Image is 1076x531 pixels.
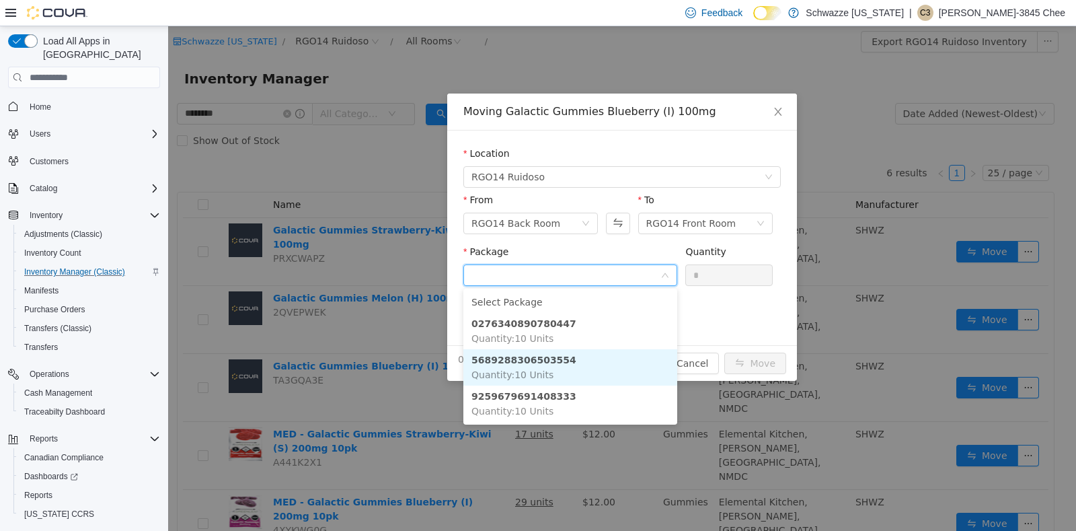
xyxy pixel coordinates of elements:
strong: 9259679691408333 [303,365,408,376]
strong: 5689288306503554 [303,328,408,339]
span: Home [30,102,51,112]
span: Operations [24,366,160,382]
a: Reports [19,487,58,503]
span: Canadian Compliance [19,450,160,466]
i: icon: down [588,193,597,203]
span: Inventory Manager (Classic) [24,267,125,277]
div: Moving Galactic Gummies Blueberry (I) 100mg [295,78,613,93]
span: Manifests [19,283,160,299]
span: Reports [24,431,160,447]
strong: 0276340890780447 [303,292,408,303]
button: icon: swapMove [556,326,618,348]
button: Inventory Manager (Classic) [13,262,165,281]
span: Traceabilty Dashboard [19,404,160,420]
span: Cash Management [24,388,92,398]
button: Reports [3,429,165,448]
button: [US_STATE] CCRS [13,505,165,524]
button: Catalog [3,179,165,198]
button: Users [24,126,56,142]
div: RGO14 Back Room [303,187,392,207]
span: Dashboards [24,471,78,482]
span: Reports [19,487,160,503]
button: Operations [24,366,75,382]
span: Catalog [30,183,57,194]
button: Canadian Compliance [13,448,165,467]
span: Transfers [19,339,160,355]
li: 9259679691408333 [295,359,509,396]
label: To [470,168,486,179]
span: Transfers [24,342,58,353]
span: Quantity : 10 Units [303,380,385,390]
button: Inventory [24,207,68,223]
button: Home [3,96,165,116]
span: Cash Management [19,385,160,401]
span: Inventory Manager (Classic) [19,264,160,280]
a: [US_STATE] CCRS [19,506,100,522]
li: 0276340890780447 [295,287,509,323]
span: Washington CCRS [19,506,160,522]
span: Traceabilty Dashboard [24,406,105,417]
span: Feedback [701,6,742,20]
a: Transfers (Classic) [19,320,97,337]
a: Home [24,99,56,115]
span: Dark Mode [753,20,754,21]
p: | [909,5,912,21]
button: Inventory [3,206,165,225]
label: From [295,168,325,179]
a: Purchase Orders [19,302,91,318]
span: Dashboards [19,468,160,485]
span: Manifests [24,285,59,296]
span: Home [24,98,160,114]
span: RGO14 Ruidoso [303,141,377,161]
button: Users [3,125,165,143]
span: Inventory [24,207,160,223]
span: Inventory [30,210,63,221]
span: Reports [24,490,52,501]
span: Catalog [24,180,160,197]
span: Purchase Orders [24,304,85,315]
a: Transfers [19,339,63,355]
span: 0 Units will be moved. [290,326,395,341]
span: Customers [30,156,69,167]
i: icon: down [414,193,422,203]
a: Inventory Count [19,245,87,261]
span: Load All Apps in [GEOGRAPHIC_DATA] [38,34,160,61]
div: RGO14 Front Room [478,187,568,207]
span: Customers [24,153,160,170]
button: Transfers [13,338,165,357]
i: icon: down [597,147,605,156]
span: Reports [30,433,58,444]
a: Traceabilty Dashboard [19,404,110,420]
div: Candra-3845 Chee [917,5,933,21]
a: Canadian Compliance [19,450,109,466]
span: Adjustments (Classic) [24,229,102,240]
p: [PERSON_NAME]-3845 Chee [939,5,1065,21]
input: Package [303,240,492,260]
span: Inventory Count [19,245,160,261]
button: Catalog [24,180,63,197]
span: Users [30,129,50,139]
span: [US_STATE] CCRS [24,509,94,520]
img: Cova [27,6,87,20]
button: Cancel [498,326,551,348]
a: Inventory Manager (Classic) [19,264,130,280]
a: Cash Management [19,385,98,401]
button: Operations [3,365,165,384]
span: Operations [30,369,69,380]
a: Adjustments (Classic) [19,226,108,242]
span: Transfers (Classic) [24,323,91,334]
button: Inventory Count [13,244,165,262]
a: Dashboards [13,467,165,486]
button: Reports [13,486,165,505]
button: Traceabilty Dashboard [13,402,165,421]
p: Schwazze [US_STATE] [806,5,904,21]
span: Adjustments (Classic) [19,226,160,242]
span: C3 [920,5,930,21]
input: Quantity [518,239,604,259]
button: Customers [3,151,165,171]
input: Dark Mode [753,6,781,20]
button: Purchase Orders [13,300,165,319]
span: Transfers (Classic) [19,320,160,337]
span: Quantity : 10 Units [303,343,385,354]
a: Customers [24,153,74,170]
